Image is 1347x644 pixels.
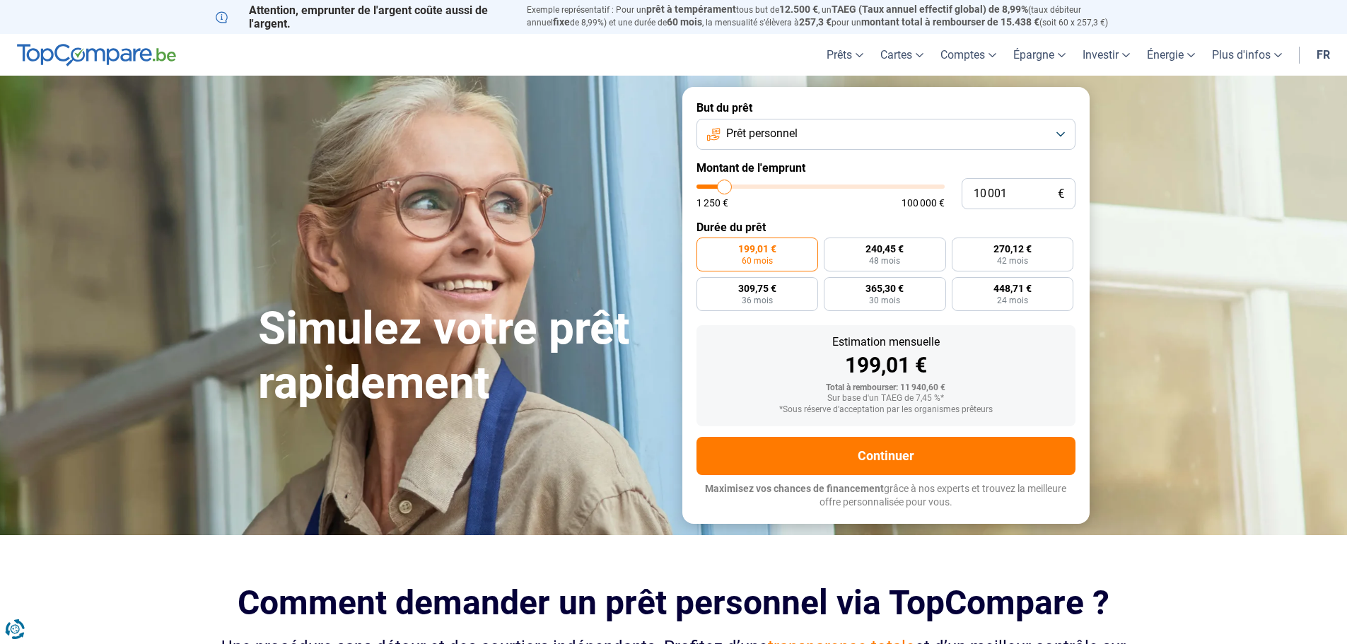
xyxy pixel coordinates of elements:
[932,34,1005,76] a: Comptes
[993,283,1032,293] span: 448,71 €
[696,101,1075,115] label: But du prêt
[869,296,900,305] span: 30 mois
[779,4,818,15] span: 12.500 €
[997,257,1028,265] span: 42 mois
[993,244,1032,254] span: 270,12 €
[17,44,176,66] img: TopCompare
[902,198,945,208] span: 100 000 €
[696,437,1075,475] button: Continuer
[738,244,776,254] span: 199,01 €
[997,296,1028,305] span: 24 mois
[705,483,884,494] span: Maximisez vos chances de financement
[708,405,1064,415] div: *Sous réserve d'acceptation par les organismes prêteurs
[832,4,1028,15] span: TAEG (Taux annuel effectif global) de 8,99%
[726,126,798,141] span: Prêt personnel
[742,296,773,305] span: 36 mois
[667,16,702,28] span: 60 mois
[696,482,1075,510] p: grâce à nos experts et trouvez la meilleure offre personnalisée pour vous.
[696,119,1075,150] button: Prêt personnel
[708,355,1064,376] div: 199,01 €
[216,583,1132,622] h2: Comment demander un prêt personnel via TopCompare ?
[869,257,900,265] span: 48 mois
[527,4,1132,29] p: Exemple représentatif : Pour un tous but de , un (taux débiteur annuel de 8,99%) et une durée de ...
[1005,34,1074,76] a: Épargne
[799,16,832,28] span: 257,3 €
[742,257,773,265] span: 60 mois
[1308,34,1339,76] a: fr
[696,221,1075,234] label: Durée du prêt
[1203,34,1290,76] a: Plus d'infos
[708,383,1064,393] div: Total à rembourser: 11 940,60 €
[738,283,776,293] span: 309,75 €
[1138,34,1203,76] a: Énergie
[646,4,736,15] span: prêt à tempérament
[696,161,1075,175] label: Montant de l'emprunt
[258,302,665,411] h1: Simulez votre prêt rapidement
[696,198,728,208] span: 1 250 €
[861,16,1039,28] span: montant total à rembourser de 15.438 €
[708,394,1064,404] div: Sur base d'un TAEG de 7,45 %*
[872,34,932,76] a: Cartes
[818,34,872,76] a: Prêts
[553,16,570,28] span: fixe
[865,244,904,254] span: 240,45 €
[216,4,510,30] p: Attention, emprunter de l'argent coûte aussi de l'argent.
[1074,34,1138,76] a: Investir
[865,283,904,293] span: 365,30 €
[708,336,1064,348] div: Estimation mensuelle
[1058,188,1064,200] span: €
